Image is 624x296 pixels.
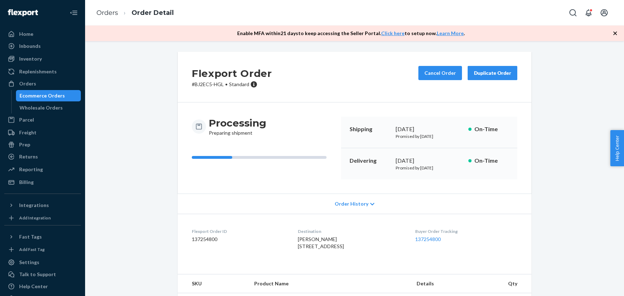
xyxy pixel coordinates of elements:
a: Click here [381,30,405,36]
a: Orders [96,9,118,17]
div: Inbounds [19,43,41,50]
iframe: Apre un widget che permette di chattare con uno dei nostri agenti [579,275,617,292]
div: Wholesale Orders [19,104,63,111]
p: Enable MFA within 21 days to keep accessing the Seller Portal. to setup now. . [237,30,465,37]
div: Talk to Support [19,271,56,278]
span: Order History [335,200,368,207]
button: Open Search Box [566,6,580,20]
div: Inventory [19,55,42,62]
button: Fast Tags [4,231,81,242]
a: Add Fast Tag [4,245,81,254]
a: Replenishments [4,66,81,77]
div: Help Center [19,283,48,290]
a: Order Detail [132,9,174,17]
a: Ecommerce Orders [16,90,81,101]
div: Home [19,30,33,38]
p: On-Time [474,157,509,165]
button: Open notifications [581,6,596,20]
div: Parcel [19,116,34,123]
dt: Buyer Order Tracking [415,228,517,234]
p: Promised by [DATE] [396,133,463,139]
a: Home [4,28,81,40]
a: Prep [4,139,81,150]
th: SKU [178,274,249,293]
dd: 137254800 [192,236,286,243]
span: [PERSON_NAME] [STREET_ADDRESS] [298,236,344,249]
dt: Flexport Order ID [192,228,286,234]
div: Prep [19,141,30,148]
div: Settings [19,259,39,266]
button: Help Center [610,130,624,166]
div: Integrations [19,202,49,209]
a: Parcel [4,114,81,125]
img: Flexport logo [8,9,38,16]
span: Standard [229,81,249,87]
div: Duplicate Order [474,69,511,77]
a: Inventory [4,53,81,65]
div: Fast Tags [19,233,42,240]
th: Qty [489,274,531,293]
div: Add Integration [19,215,51,221]
dt: Destination [298,228,403,234]
div: [DATE] [396,157,463,165]
div: Replenishments [19,68,57,75]
a: Orders [4,78,81,89]
button: Close Navigation [67,6,81,20]
a: Settings [4,257,81,268]
p: # BJ2EC5-HGL [192,81,272,88]
div: Orders [19,80,36,87]
a: Add Integration [4,214,81,222]
span: • [225,81,228,87]
button: Integrations [4,200,81,211]
a: 137254800 [415,236,441,242]
button: Duplicate Order [468,66,517,80]
div: Reporting [19,166,43,173]
div: Freight [19,129,37,136]
p: Promised by [DATE] [396,165,463,171]
p: On-Time [474,125,509,133]
th: Product Name [249,274,411,293]
div: Returns [19,153,38,160]
a: Help Center [4,281,81,292]
a: Freight [4,127,81,138]
a: Billing [4,177,81,188]
button: Open account menu [597,6,611,20]
a: Inbounds [4,40,81,52]
div: Billing [19,179,34,186]
a: Learn More [437,30,464,36]
button: Talk to Support [4,269,81,280]
p: Shipping [350,125,390,133]
div: Preparing shipment [209,117,266,136]
a: Wholesale Orders [16,102,81,113]
div: Ecommerce Orders [19,92,65,99]
button: Cancel Order [418,66,462,80]
h2: Flexport Order [192,66,272,81]
ol: breadcrumbs [91,2,179,23]
a: Reporting [4,164,81,175]
a: Returns [4,151,81,162]
div: [DATE] [396,125,463,133]
p: Delivering [350,157,390,165]
div: Add Fast Tag [19,246,45,252]
h3: Processing [209,117,266,129]
th: Details [411,274,489,293]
